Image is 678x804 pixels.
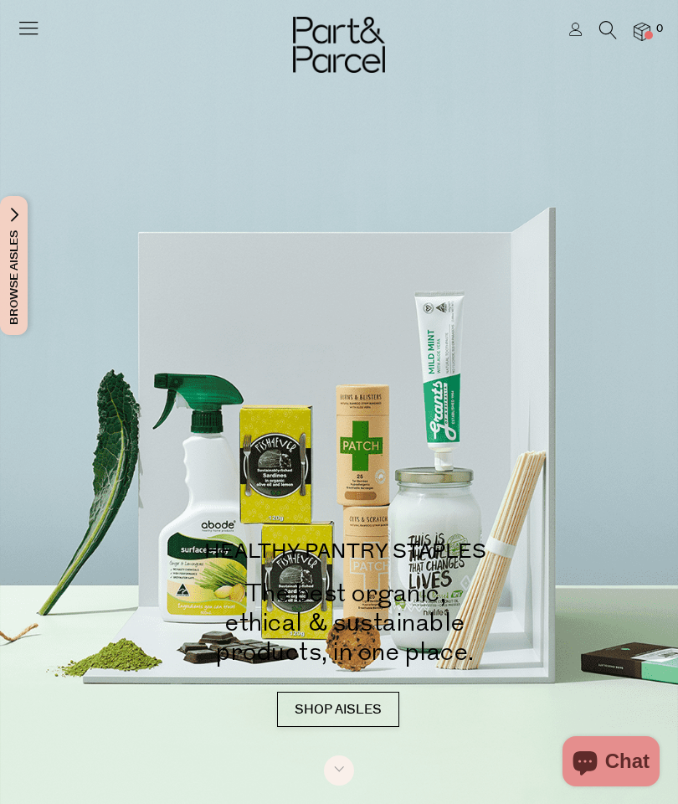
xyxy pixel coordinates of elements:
[50,542,640,562] p: HEALTHY PANTRY STAPLES
[652,22,667,37] span: 0
[557,736,665,791] inbox-online-store-chat: Shopify online store chat
[293,17,385,73] img: Part&Parcel
[5,196,23,335] span: Browse Aisles
[634,23,650,40] a: 0
[277,692,399,727] a: SHOP AISLES
[50,579,640,667] h2: The best organic, ethical & sustainable products, in one place.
